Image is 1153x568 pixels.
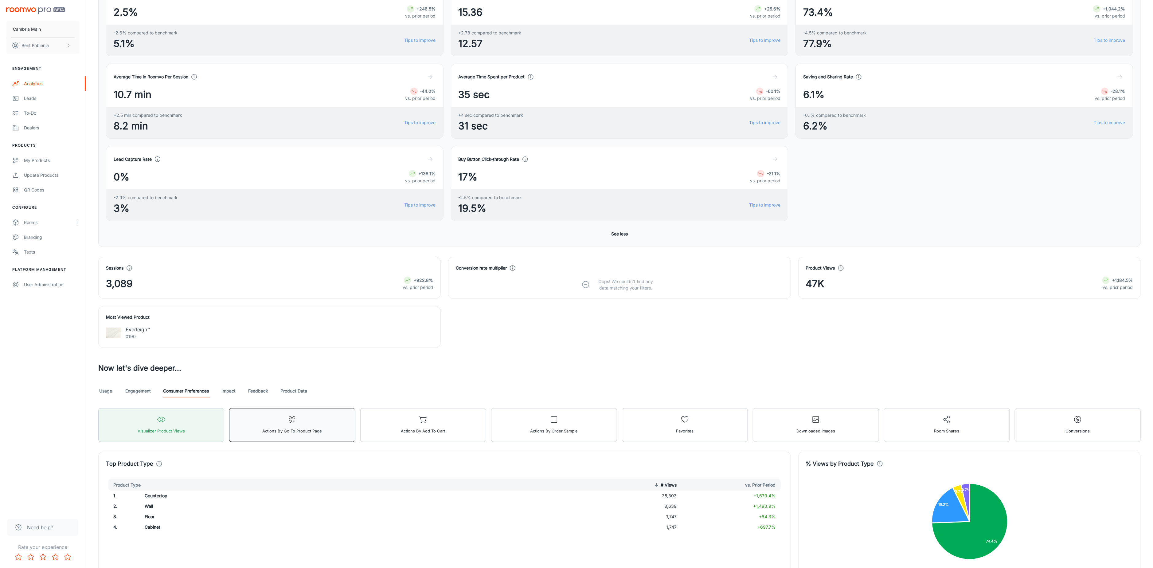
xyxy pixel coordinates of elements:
[401,427,445,435] span: Actions by Add to Cart
[1102,284,1133,291] p: vs. prior period
[24,187,80,193] div: QR Codes
[114,156,152,163] h4: Lead Capture Rate
[106,522,140,532] td: 4 .
[417,6,436,11] strong: +246.5%
[803,5,833,20] span: 73.4%
[24,172,80,179] div: Update Products
[114,112,182,119] span: +2.5 min compared to benchmark
[24,281,80,288] div: User Administration
[806,276,825,291] span: 47K
[806,265,835,271] h4: Product Views
[114,36,178,51] span: 5.1%
[750,177,780,184] p: vs. prior period
[163,384,209,398] a: Consumer Preferences
[106,325,121,340] img: Everleigh™
[24,219,75,226] div: Rooms
[796,427,835,435] span: Downloaded Images
[750,95,780,102] p: vs. prior period
[806,460,874,468] h4: % Views by Product Type
[759,514,776,519] span: +84.3%
[456,265,507,271] h4: Conversion rate multiplier
[24,157,80,164] div: My Products
[459,73,525,80] h4: Average Time Spent per Product
[459,36,522,51] span: 12.57
[61,551,74,563] button: Rate 5 star
[749,37,780,44] a: Tips to improve
[114,170,129,184] span: 0%
[419,171,436,176] strong: +138.1%
[6,21,80,37] button: Cambria Main
[459,112,523,119] span: +4 sec compared to benchmark
[24,124,80,131] div: Dealers
[1094,119,1125,126] a: Tips to improve
[934,427,960,435] span: Room Shares
[114,201,178,216] span: 3%
[24,80,80,87] div: Analytics
[580,491,682,501] td: 35,303
[24,95,80,102] div: Leads
[414,278,433,283] strong: +922.8%
[114,87,151,102] span: 10.7 min
[106,460,153,468] h4: Top Product Type
[758,524,776,530] span: +697.7%
[884,408,1010,442] button: Room Shares
[420,89,436,94] strong: -44.0%
[405,119,436,126] a: Tips to improve
[1094,37,1125,44] a: Tips to improve
[114,73,188,80] h4: Average Time in Roomvo Per Session
[405,95,436,102] p: vs. prior period
[737,481,776,489] span: vs. Prior Period
[459,5,483,20] span: 15.36
[1065,427,1090,435] span: Conversions
[405,202,436,208] a: Tips to improve
[653,481,677,489] span: # Views
[403,284,433,291] p: vs. prior period
[1095,95,1125,102] p: vs. prior period
[140,491,444,501] td: Countertop
[609,228,630,239] button: See less
[114,119,182,133] span: 8.2 min
[459,119,523,133] span: 31 sec
[24,249,80,255] div: Texts
[5,543,81,551] p: Rate your experience
[98,408,224,442] button: Visualizer Product Views
[753,503,776,509] span: +1,493.9%
[106,501,140,511] td: 2 .
[126,326,150,333] p: Everleigh™
[262,427,322,435] span: Actions by Go To Product Page
[580,511,682,522] td: 1,747
[594,278,658,291] p: Oops! We couldn’t find any data matching your filters.
[405,13,436,19] p: vs. prior period
[12,551,25,563] button: Rate 1 star
[676,427,694,435] span: Favorites
[114,30,178,36] span: -2.6% compared to benchmark
[405,37,436,44] a: Tips to improve
[280,384,307,398] a: Product Data
[98,384,113,398] a: Usage
[221,384,236,398] a: Impact
[530,427,578,435] span: Actions by Order sample
[459,170,478,184] span: 17%
[13,26,41,33] p: Cambria Main
[126,333,150,340] p: 0190
[580,501,682,511] td: 8,639
[106,314,433,321] h4: Most Viewed Product
[140,522,444,532] td: Cabinet
[459,156,519,163] h4: Buy Button Click-through Rate
[459,201,522,216] span: 19.5%
[803,73,853,80] h4: Saving and Sharing Rate
[229,408,355,442] button: Actions by Go To Product Page
[106,511,140,522] td: 3 .
[459,87,490,102] span: 35 sec
[764,6,780,11] strong: +25.6%
[803,30,867,36] span: -4.5% compared to benchmark
[360,408,486,442] button: Actions by Add to Cart
[749,202,780,208] a: Tips to improve
[125,384,151,398] a: Engagement
[767,171,780,176] strong: -21.1%
[459,30,522,36] span: +2.78 compared to benchmark
[113,481,149,489] span: Product Type
[749,119,780,126] a: Tips to improve
[754,493,776,498] span: +1,679.4%
[750,13,780,19] p: vs. prior period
